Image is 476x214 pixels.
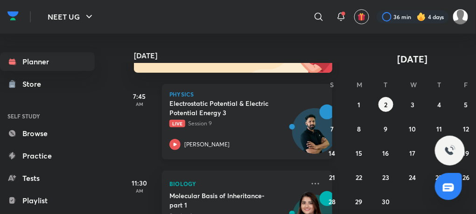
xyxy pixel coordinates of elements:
[351,170,366,185] button: September 22, 2025
[121,178,158,188] h5: 11:30
[432,145,447,160] button: September 18, 2025
[7,9,19,25] a: Company Logo
[409,124,416,133] abbr: September 10, 2025
[444,145,455,156] img: ttu
[329,173,335,182] abbr: September 21, 2025
[351,145,366,160] button: September 15, 2025
[384,100,387,109] abbr: September 2, 2025
[356,173,362,182] abbr: September 22, 2025
[436,124,442,133] abbr: September 11, 2025
[453,9,469,25] img: VAISHNAVI DWIVEDI
[169,91,325,97] p: Physics
[293,113,337,158] img: Avatar
[356,149,362,158] abbr: September 15, 2025
[325,121,340,136] button: September 7, 2025
[464,100,468,109] abbr: September 5, 2025
[459,97,474,112] button: September 5, 2025
[121,188,158,193] p: AM
[437,80,441,89] abbr: Thursday
[169,191,286,210] h5: Molecular Basis of Inheritance- part 1
[409,173,416,182] abbr: September 24, 2025
[330,80,334,89] abbr: Sunday
[463,149,469,158] abbr: September 19, 2025
[462,173,469,182] abbr: September 26, 2025
[325,145,340,160] button: September 14, 2025
[378,121,393,136] button: September 9, 2025
[357,80,362,89] abbr: Monday
[382,173,389,182] abbr: September 23, 2025
[378,194,393,209] button: September 30, 2025
[169,178,304,189] p: Biology
[459,121,474,136] button: September 12, 2025
[169,99,286,117] h5: Electrostatic Potential & Electric Potential Energy 3
[354,9,369,24] button: avatar
[459,170,474,185] button: September 26, 2025
[184,140,230,149] p: [PERSON_NAME]
[411,100,414,109] abbr: September 3, 2025
[384,80,388,89] abbr: Tuesday
[410,80,417,89] abbr: Wednesday
[398,53,428,65] span: [DATE]
[22,78,47,90] div: Store
[329,197,336,206] abbr: September 28, 2025
[325,194,340,209] button: September 28, 2025
[405,97,420,112] button: September 3, 2025
[169,119,304,128] p: Session 9
[351,97,366,112] button: September 1, 2025
[351,194,366,209] button: September 29, 2025
[459,145,474,160] button: September 19, 2025
[378,97,393,112] button: September 2, 2025
[432,121,447,136] button: September 11, 2025
[351,121,366,136] button: September 8, 2025
[356,197,363,206] abbr: September 29, 2025
[7,9,19,23] img: Company Logo
[357,124,361,133] abbr: September 8, 2025
[463,124,469,133] abbr: September 12, 2025
[329,149,336,158] abbr: September 14, 2025
[121,91,158,101] h5: 7:45
[325,170,340,185] button: September 21, 2025
[417,12,426,21] img: streak
[405,170,420,185] button: September 24, 2025
[169,120,185,127] span: Live
[436,149,442,158] abbr: September 18, 2025
[384,124,388,133] abbr: September 9, 2025
[330,124,334,133] abbr: September 7, 2025
[409,149,415,158] abbr: September 17, 2025
[134,52,342,59] h4: [DATE]
[464,80,468,89] abbr: Friday
[436,173,443,182] abbr: September 25, 2025
[378,145,393,160] button: September 16, 2025
[357,100,360,109] abbr: September 1, 2025
[432,170,447,185] button: September 25, 2025
[357,13,366,21] img: avatar
[405,145,420,160] button: September 17, 2025
[437,100,441,109] abbr: September 4, 2025
[121,101,158,107] p: AM
[382,197,390,206] abbr: September 30, 2025
[378,170,393,185] button: September 23, 2025
[432,97,447,112] button: September 4, 2025
[42,7,100,26] button: NEET UG
[383,149,389,158] abbr: September 16, 2025
[405,121,420,136] button: September 10, 2025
